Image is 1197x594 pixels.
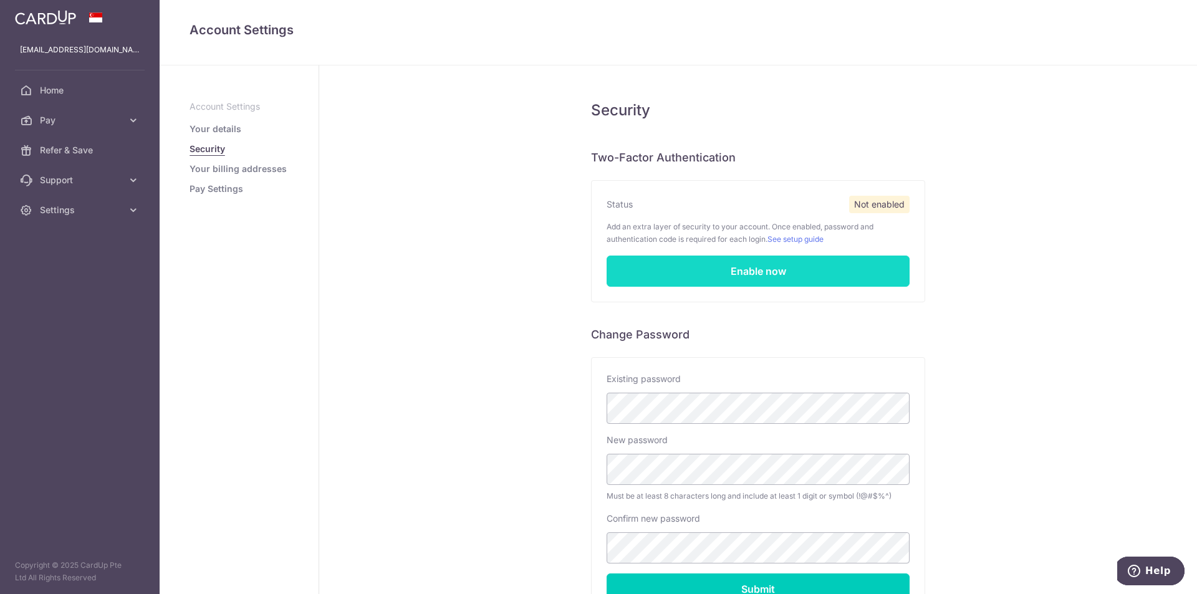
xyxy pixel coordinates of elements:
[849,196,910,213] span: Not enabled
[767,234,824,244] a: See setup guide
[190,143,225,155] a: Security
[15,10,76,25] img: CardUp
[607,490,910,502] span: Must be at least 8 characters long and include at least 1 digit or symbol (!@#$%^)
[591,327,925,342] h6: Change Password
[190,20,1167,40] h4: Account Settings
[20,44,140,56] p: [EMAIL_ADDRESS][DOMAIN_NAME]
[607,512,700,525] label: Confirm new password
[40,84,122,97] span: Home
[28,9,54,20] span: Help
[591,100,925,120] h5: Security
[190,183,243,195] a: Pay Settings
[40,174,122,186] span: Support
[607,198,633,211] label: Status
[190,123,241,135] a: Your details
[40,114,122,127] span: Pay
[190,100,289,113] p: Account Settings
[40,144,122,156] span: Refer & Save
[607,256,910,287] a: Enable now
[607,221,910,246] p: Add an extra layer of security to your account. Once enabled, password and authentication code is...
[40,204,122,216] span: Settings
[607,434,668,446] label: New password
[190,163,287,175] a: Your billing addresses
[591,150,925,165] h6: Two-Factor Authentication
[607,373,681,385] label: Existing password
[1117,557,1185,588] iframe: Opens a widget where you can find more information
